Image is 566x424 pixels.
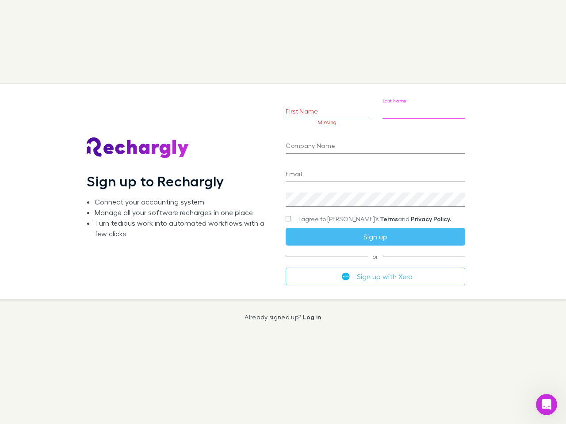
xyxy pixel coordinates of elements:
[95,197,272,207] li: Connect your accounting system
[245,314,321,321] p: Already signed up?
[286,268,465,285] button: Sign up with Xero
[87,137,189,159] img: Rechargly's Logo
[382,98,407,104] label: Last Name
[95,218,272,239] li: Turn tedious work into automated workflows with a few clicks
[286,256,465,257] span: or
[411,215,451,223] a: Privacy Policy.
[95,207,272,218] li: Manage all your software recharges in one place
[87,173,224,189] h1: Sign up to Rechargly
[342,273,350,280] img: Xero's logo
[298,215,451,223] span: I agree to [PERSON_NAME]’s and
[380,215,398,223] a: Terms
[303,313,321,321] a: Log in
[536,394,557,415] iframe: Intercom live chat
[286,119,368,125] p: Missing
[286,228,465,246] button: Sign up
